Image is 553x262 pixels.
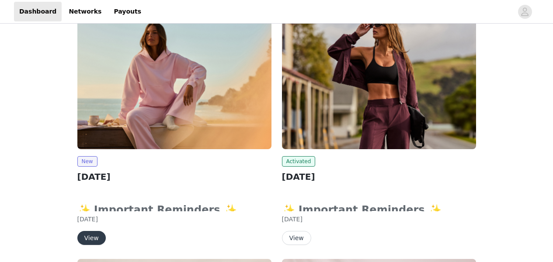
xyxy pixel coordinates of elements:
span: [DATE] [282,216,303,223]
a: Networks [63,2,107,21]
a: View [77,235,106,241]
a: View [282,235,311,241]
a: Payouts [108,2,146,21]
h2: [DATE] [77,170,271,183]
img: Fabletics [282,3,476,149]
div: avatar [521,5,529,19]
span: [DATE] [77,216,98,223]
span: Activated [282,156,316,167]
strong: ✨ Important Reminders ✨ [282,204,447,216]
a: Dashboard [14,2,62,21]
img: Fabletics [77,3,271,149]
button: View [77,231,106,245]
button: View [282,231,311,245]
span: New [77,156,97,167]
h2: [DATE] [282,170,476,183]
strong: ✨ Important Reminders ✨ [77,204,243,216]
